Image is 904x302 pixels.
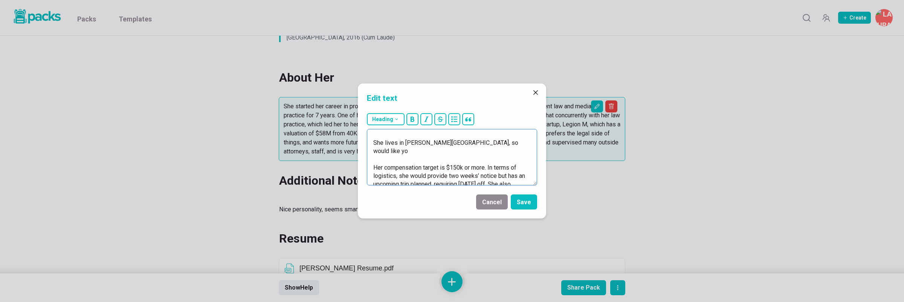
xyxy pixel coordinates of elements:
[434,113,446,125] button: strikethrough
[476,194,508,209] button: Cancel
[511,194,537,209] button: Save
[367,129,537,185] textarea: For the last 3+ years, she has been at [PERSON_NAME], handling all aspects of class action and PA...
[406,113,418,125] button: bold
[530,87,542,99] button: Close
[367,113,405,125] button: Heading
[462,113,474,125] button: block quote
[420,113,432,125] button: italic
[448,113,460,125] button: bullet
[358,83,546,110] header: Edit text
